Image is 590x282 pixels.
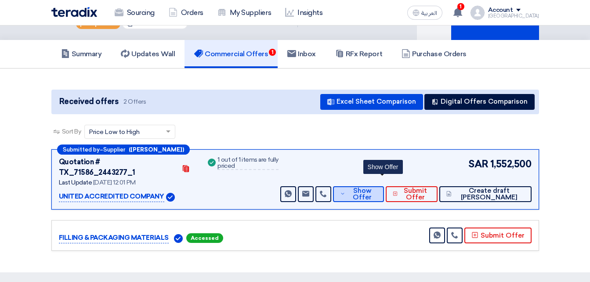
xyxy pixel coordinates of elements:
[59,192,164,202] p: UNITED ACCREDITED COMPANY
[111,40,185,68] a: Updates Wall
[108,3,162,22] a: Sourcing
[63,147,100,152] span: Submitted by
[363,160,403,174] div: Show Offer
[347,188,376,201] span: Show Offer
[185,40,278,68] a: Commercial Offers1
[454,188,525,201] span: Create draft [PERSON_NAME]
[402,50,467,58] h5: Purchase Orders
[278,40,326,68] a: Inbox
[123,98,146,106] span: 2 Offers
[61,50,102,58] h5: Summary
[335,50,382,58] h5: RFx Report
[59,233,169,243] p: FILLING & PACKAGING MATERIALS
[333,186,384,202] button: Show Offer
[269,49,276,56] span: 1
[186,233,223,243] span: Accessed
[421,10,437,16] span: العربية
[57,145,190,155] div: –
[407,6,442,20] button: العربية
[162,3,210,22] a: Orders
[439,186,531,202] button: Create draft [PERSON_NAME]
[424,94,535,110] button: Digital Offers Comparison
[194,50,268,58] h5: Commercial Offers
[278,3,329,22] a: Insights
[103,147,125,152] span: Supplier
[210,3,278,22] a: My Suppliers
[93,179,136,186] span: [DATE] 12:01 PM
[320,94,423,110] button: Excel Sheet Comparison
[392,40,476,68] a: Purchase Orders
[121,50,175,58] h5: Updates Wall
[490,157,532,171] span: 1,552,500
[62,127,81,136] span: Sort By
[134,20,144,27] span: RFx
[145,20,184,27] span: #2100008392
[59,179,92,186] span: Last Update
[51,40,112,68] a: Summary
[88,21,116,27] span: Important
[166,193,175,202] img: Verified Account
[464,228,532,243] button: Submit Offer
[457,3,464,10] span: 1
[59,157,177,178] div: Quotation # TX_71586_2443277_1
[129,147,184,152] b: ([PERSON_NAME])
[468,157,489,171] span: SAR
[471,6,485,20] img: profile_test.png
[326,40,392,68] a: RFx Report
[488,14,539,18] div: [GEOGRAPHIC_DATA]
[400,188,431,201] span: Submit Offer
[217,157,279,170] div: 1 out of 1 items are fully priced
[51,7,97,17] img: Teradix logo
[89,127,140,137] span: Price Low to High
[174,234,183,243] img: Verified Account
[59,96,119,108] span: Received offers
[287,50,316,58] h5: Inbox
[386,186,438,202] button: Submit Offer
[488,7,513,14] div: Account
